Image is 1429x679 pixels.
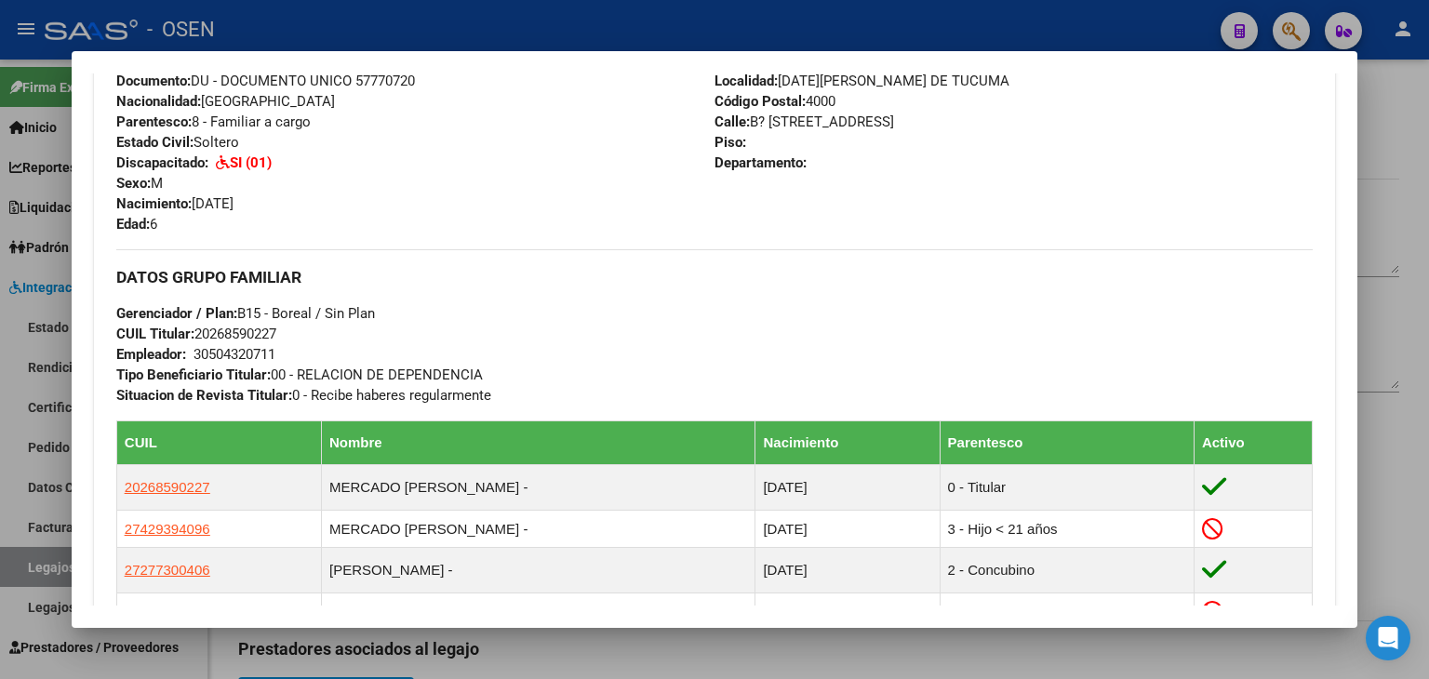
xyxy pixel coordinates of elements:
[116,305,237,322] strong: Gerenciador / Plan:
[940,593,1194,631] td: 3 - Hijo < 21 años
[116,326,194,342] strong: CUIL Titular:
[116,93,335,110] span: [GEOGRAPHIC_DATA]
[755,593,940,631] td: [DATE]
[116,175,151,192] strong: Sexo:
[116,195,234,212] span: [DATE]
[322,593,755,631] td: MERCADO [PERSON_NAME] -
[116,134,239,151] span: Soltero
[714,113,894,130] span: B? [STREET_ADDRESS]
[322,548,755,593] td: [PERSON_NAME] -
[116,421,321,465] th: CUIL
[940,465,1194,511] td: 0 - Titular
[714,73,778,89] strong: Localidad:
[116,366,483,383] span: 00 - RELACION DE DEPENDENCIA
[116,175,163,192] span: M
[714,113,750,130] strong: Calle:
[125,604,210,619] span: 20437743771
[116,113,192,130] strong: Parentesco:
[755,511,940,548] td: [DATE]
[116,73,415,89] span: DU - DOCUMENTO UNICO 57770720
[116,113,311,130] span: 8 - Familiar a cargo
[116,305,375,322] span: B15 - Boreal / Sin Plan
[116,216,157,233] span: 6
[116,93,201,110] strong: Nacionalidad:
[125,479,210,495] span: 20268590227
[230,154,272,171] strong: SI (01)
[755,465,940,511] td: [DATE]
[322,511,755,548] td: MERCADO [PERSON_NAME] -
[940,511,1194,548] td: 3 - Hijo < 21 años
[940,421,1194,465] th: Parentesco
[940,548,1194,593] td: 2 - Concubino
[116,387,292,404] strong: Situacion de Revista Titular:
[714,154,807,171] strong: Departamento:
[116,346,186,363] strong: Empleador:
[125,521,210,537] span: 27429394096
[116,154,208,171] strong: Discapacitado:
[116,326,276,342] span: 20268590227
[116,216,150,233] strong: Edad:
[116,134,194,151] strong: Estado Civil:
[194,344,275,365] div: 30504320711
[714,93,835,110] span: 4000
[116,267,1313,287] h3: DATOS GRUPO FAMILIAR
[116,366,271,383] strong: Tipo Beneficiario Titular:
[755,421,940,465] th: Nacimiento
[116,387,491,404] span: 0 - Recibe haberes regularmente
[116,195,192,212] strong: Nacimiento:
[714,93,806,110] strong: Código Postal:
[714,134,746,151] strong: Piso:
[1366,616,1410,660] div: Open Intercom Messenger
[1194,421,1312,465] th: Activo
[714,73,1009,89] span: [DATE][PERSON_NAME] DE TUCUMA
[125,562,210,578] span: 27277300406
[755,548,940,593] td: [DATE]
[116,73,191,89] strong: Documento:
[322,421,755,465] th: Nombre
[322,465,755,511] td: MERCADO [PERSON_NAME] -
